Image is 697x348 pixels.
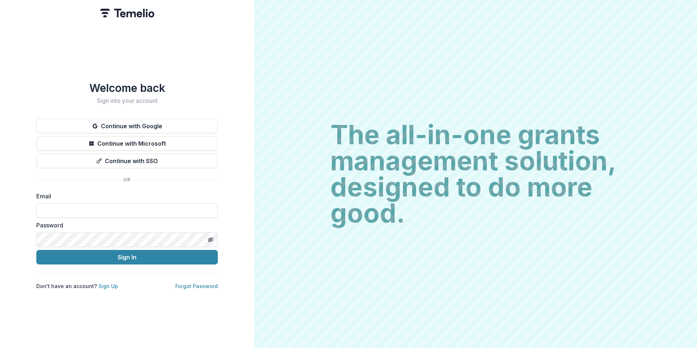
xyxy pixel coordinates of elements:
label: Email [36,192,213,201]
button: Continue with SSO [36,154,218,168]
h1: Welcome back [36,81,218,94]
button: Toggle password visibility [205,234,216,246]
h2: Sign into your account [36,97,218,104]
button: Sign In [36,250,218,264]
p: Don't have an account? [36,282,118,290]
a: Forgot Password [175,283,218,289]
img: Temelio [100,9,154,17]
label: Password [36,221,213,230]
button: Continue with Google [36,119,218,133]
a: Sign Up [98,283,118,289]
button: Continue with Microsoft [36,136,218,151]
